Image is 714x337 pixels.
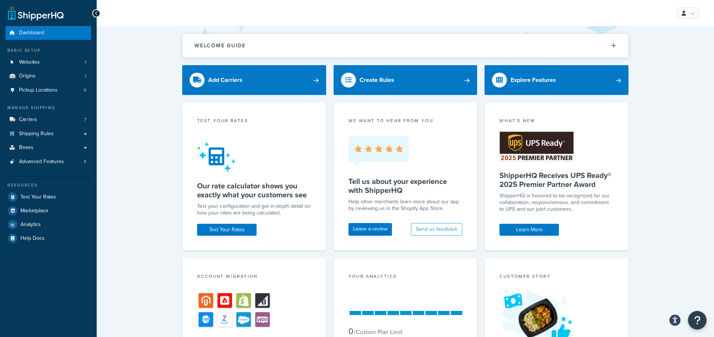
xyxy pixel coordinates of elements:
span: Marketplace [20,208,48,214]
h5: Tell us about your experience with ShipperHQ [348,177,463,195]
div: Create Rules [360,75,394,85]
p: we want to hear from you [348,117,463,124]
span: Dashboard [19,30,44,36]
div: Test your rates [197,117,311,126]
li: Origins [6,69,91,83]
a: Boxes [6,141,91,155]
a: Marketplace [6,204,91,217]
button: Welcome Guide [183,34,628,57]
small: / Custom Plan Limit [354,328,403,336]
button: Send us feedback [411,223,462,236]
span: Origins [19,73,36,79]
span: Pickup Locations [19,87,58,93]
a: Test Your Rates [6,190,91,204]
h5: Our rate calculator shows you exactly what your customers see [197,181,311,199]
div: What's New [499,117,614,126]
span: 0 [84,87,86,93]
a: Dashboard [6,26,91,40]
a: Leave a review [348,223,392,236]
div: Manage Shipping [6,105,91,111]
div: Account Migration [197,273,311,282]
a: Test Your Rates [197,224,257,236]
h2: Welcome Guide [194,43,246,48]
a: Websites1 [6,55,91,69]
button: Open Resource Center [688,311,707,330]
li: Websites [6,55,91,69]
a: Learn More [499,224,559,236]
a: Pickup Locations0 [6,83,91,97]
span: 1 [85,73,86,79]
div: Resources [6,182,91,188]
span: Websites [19,59,40,66]
a: Add Carriers [182,65,326,95]
span: Boxes [19,144,33,151]
a: Explore Features [485,65,628,95]
a: Analytics [6,218,91,231]
li: Pickup Locations [6,83,91,97]
a: Create Rules [334,65,477,95]
span: Analytics [20,222,41,228]
span: Shipping Rules [19,131,54,137]
span: Help Docs [20,235,45,242]
p: ShipperHQ is honored to be recognized for our collaboration, responsiveness, and commitment to UP... [499,193,614,213]
div: Test your configuration and get in-depth detail on how your rates are being calculated. [197,203,311,216]
a: Carriers7 [6,113,91,127]
li: Advanced Features [6,155,91,169]
div: Add Carriers [208,75,242,85]
a: Shipping Rules [6,127,91,141]
span: 7 [84,117,86,123]
div: Basic Setup [6,47,91,54]
span: 1 [85,59,86,66]
p: Help other merchants learn more about our app by reviewing us in the Shopify App Store. [348,198,463,212]
a: Origins1 [6,69,91,83]
a: Advanced Features4 [6,155,91,169]
span: Test Your Rates [20,194,56,200]
span: Advanced Features [19,159,64,165]
span: Carriers [19,117,37,123]
span: 4 [84,159,86,165]
div: Your Analytics [348,273,463,282]
div: Customer Story [499,273,614,282]
li: Carriers [6,113,91,127]
div: Explore Features [511,75,556,85]
a: Help Docs [6,232,91,245]
h5: ShipperHQ Receives UPS Ready® 2025 Premier Partner Award [499,171,614,189]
